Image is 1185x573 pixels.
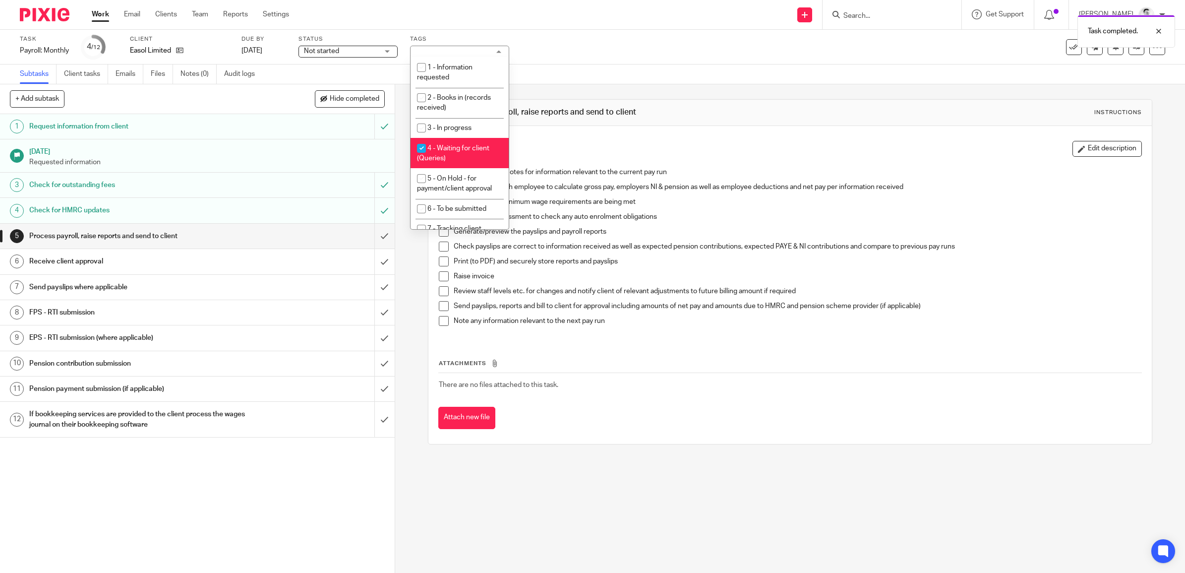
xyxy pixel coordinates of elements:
label: Task [20,35,69,43]
h1: Check for outstanding fees [29,178,253,192]
span: 3 - In progress [427,125,472,131]
a: Team [192,9,208,19]
h1: Pension contribution submission [29,356,253,371]
a: Settings [263,9,289,19]
img: Pixie [20,8,69,21]
a: Emails [116,64,143,84]
div: 3 [10,178,24,192]
div: 12 [10,413,24,427]
h1: Request information from client [29,119,253,134]
h1: Check for HMRC updates [29,203,253,218]
span: Attachments [439,361,486,366]
h1: Send payslips where applicable [29,280,253,295]
div: 1 [10,120,24,133]
label: Status [298,35,398,43]
div: 10 [10,357,24,371]
h1: If bookkeeping services are provided to the client process the wages journal on their bookkeeping... [29,407,253,432]
span: 1 - Information requested [417,64,473,81]
div: 4 [87,41,100,53]
p: Check national minimum wage requirements are being met [454,197,1141,207]
p: Requested information [29,157,385,167]
label: Client [130,35,229,43]
p: Generate/preview the payslips and payroll reports [454,227,1141,237]
p: Note any information relevant to the next pay run [454,316,1141,326]
p: Review previous notes for information relevant to the current pay run [454,167,1141,177]
p: Print (to PDF) and securely store reports and payslips [454,256,1141,266]
small: /12 [91,45,100,50]
button: Hide completed [315,90,385,107]
p: Easol Limited [130,46,171,56]
p: Send payslips, reports and bill to client for approval including amounts of net pay and amounts d... [454,301,1141,311]
span: 2 - Books in (records received) [417,94,491,112]
span: Not started [304,48,339,55]
div: 8 [10,306,24,319]
span: 6 - To be submitted [427,205,486,212]
div: 5 [10,229,24,243]
h1: Receive client approval [29,254,253,269]
a: Notes (0) [180,64,217,84]
h1: EPS - RTI submission (where applicable) [29,330,253,345]
span: 7 - Tracking client refund/adj to BKG req. [417,225,485,243]
p: Task completed. [1088,26,1138,36]
div: 9 [10,331,24,345]
h1: FPS - RTI submission [29,305,253,320]
a: Email [124,9,140,19]
button: Attach new file [438,407,495,429]
div: 6 [10,255,24,268]
h1: Process payroll, raise reports and send to client [460,107,811,118]
div: 7 [10,280,24,294]
h1: Process payroll, raise reports and send to client [29,229,253,244]
a: Client tasks [64,64,108,84]
p: Check payslips are correct to information received as well as expected pension contributions, exp... [454,242,1141,252]
h1: Pension payment submission (if applicable) [29,382,253,396]
a: Subtasks [20,64,57,84]
p: Raise invoice [454,271,1141,281]
img: Dave_2025.jpg [1138,7,1154,23]
span: 5 - On Hold - for payment/client approval [417,175,492,192]
span: [DATE] [241,47,262,54]
a: Work [92,9,109,19]
div: Payroll: Monthly [20,46,69,56]
span: Hide completed [330,95,379,103]
div: 11 [10,382,24,396]
label: Tags [410,35,509,43]
p: Enter data for each employee to calculate gross pay, employers NI & pension as well as employee d... [454,182,1141,192]
span: There are no files attached to this task. [439,382,558,388]
a: Reports [223,9,248,19]
div: 4 [10,204,24,218]
a: Audit logs [224,64,262,84]
label: Due by [241,35,286,43]
a: Clients [155,9,177,19]
p: Run pension assessment to check any auto enrolment obligations [454,212,1141,222]
span: 4 - Waiting for client (Queries) [417,145,489,162]
p: Review staff levels etc. for changes and notify client of relevant adjustments to future billing ... [454,286,1141,296]
div: Instructions [1094,109,1142,117]
h1: [DATE] [29,144,385,157]
button: Edit description [1072,141,1142,157]
a: Files [151,64,173,84]
button: + Add subtask [10,90,64,107]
